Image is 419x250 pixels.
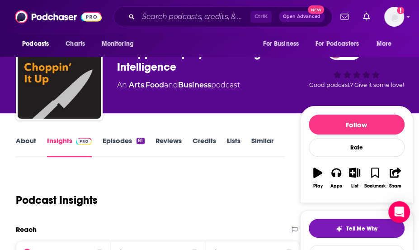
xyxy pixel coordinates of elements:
[364,162,386,194] button: Bookmark
[300,38,413,94] div: 47Good podcast? Give it some love!
[310,35,372,53] button: open menu
[388,201,410,223] div: Open Intercom Messenger
[330,183,342,189] div: Apps
[313,183,323,189] div: Play
[16,35,61,53] button: open menu
[337,9,352,24] a: Show notifications dropdown
[309,115,405,135] button: Follow
[364,183,386,189] div: Bookmark
[386,162,405,194] button: Share
[384,7,404,27] img: User Profile
[47,136,92,157] a: InsightsPodchaser Pro
[384,7,404,27] button: Show profile menu
[16,225,37,234] h2: Reach
[309,162,327,194] button: Play
[308,5,324,14] span: New
[76,138,92,145] img: Podchaser Pro
[250,11,272,23] span: Ctrl K
[15,8,102,25] img: Podchaser - Follow, Share and Rate Podcasts
[138,10,250,24] input: Search podcasts, credits, & more...
[117,80,240,91] div: An podcast
[144,81,146,89] span: ,
[309,219,405,238] button: tell me why sparkleTell Me Why
[377,38,392,50] span: More
[279,11,325,22] button: Open AdvancedNew
[227,136,240,157] a: Lists
[18,35,101,119] img: Choppin’ It Up by Bloomberg Intelligence
[16,136,36,157] a: About
[335,225,343,232] img: tell me why sparkle
[164,81,178,89] span: and
[263,38,299,50] span: For Business
[309,82,404,88] span: Good podcast? Give it some love!
[384,7,404,27] span: Logged in as rpearson
[351,183,358,189] div: List
[178,81,211,89] a: Business
[309,138,405,157] div: Rate
[129,81,144,89] a: Arts
[346,225,377,232] span: Tell Me Why
[251,136,273,157] a: Similar
[283,14,320,19] span: Open Advanced
[257,35,310,53] button: open menu
[359,9,373,24] a: Show notifications dropdown
[103,136,144,157] a: Episodes81
[345,162,364,194] button: List
[146,81,164,89] a: Food
[101,38,133,50] span: Monitoring
[66,38,85,50] span: Charts
[155,136,182,157] a: Reviews
[315,38,359,50] span: For Podcasters
[95,35,145,53] button: open menu
[370,35,403,53] button: open menu
[397,7,404,14] svg: Add a profile image
[16,193,98,207] h1: Podcast Insights
[60,35,90,53] a: Charts
[137,138,144,144] div: 81
[22,38,49,50] span: Podcasts
[193,136,216,157] a: Credits
[389,183,401,189] div: Share
[113,6,332,27] div: Search podcasts, credits, & more...
[327,162,345,194] button: Apps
